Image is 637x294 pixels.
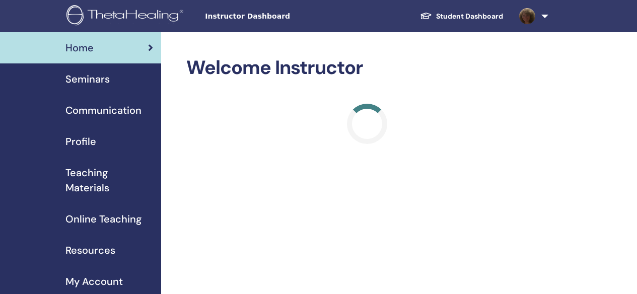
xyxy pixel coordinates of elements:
[412,7,511,26] a: Student Dashboard
[65,165,153,195] span: Teaching Materials
[65,40,94,55] span: Home
[65,211,141,227] span: Online Teaching
[66,5,187,28] img: logo.png
[186,56,548,80] h2: Welcome Instructor
[65,103,141,118] span: Communication
[65,243,115,258] span: Resources
[205,11,356,22] span: Instructor Dashboard
[519,8,535,24] img: default.jpg
[65,274,123,289] span: My Account
[65,71,110,87] span: Seminars
[65,134,96,149] span: Profile
[420,12,432,20] img: graduation-cap-white.svg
